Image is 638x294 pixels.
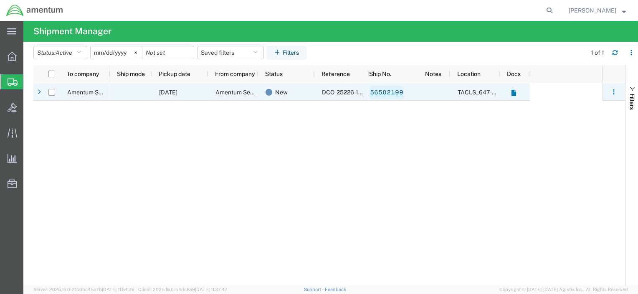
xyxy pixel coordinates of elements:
span: Pickup date [159,71,190,77]
span: Status [265,71,283,77]
span: Filters [629,94,635,110]
span: Amentum Services, Inc. [67,89,130,96]
span: To company [67,71,99,77]
a: Support [304,287,325,292]
img: logo [6,4,63,17]
span: Ship No. [369,71,391,77]
span: Notes [425,71,441,77]
span: Copyright © [DATE]-[DATE] Agistix Inc., All Rights Reserved [499,286,628,293]
a: Feedback [325,287,346,292]
h4: Shipment Manager [33,21,111,42]
span: TACLS_647-Cheyenne, WY [458,89,564,96]
span: [DATE] 11:54:36 [102,287,134,292]
button: [PERSON_NAME] [568,5,626,15]
button: Saved filters [197,46,264,59]
span: New [275,84,288,101]
span: Ship mode [117,71,145,77]
a: 56502199 [370,86,404,99]
span: From company [215,71,255,77]
input: Not set [91,46,142,59]
span: Active [56,49,72,56]
span: Michael Wingard [569,6,616,15]
span: Location [457,71,481,77]
span: 08/14/2025 [159,89,177,96]
button: Status:Active [33,46,87,59]
span: Reference [322,71,350,77]
button: Filters [267,46,306,59]
span: Server: 2025.16.0-21b0bc45e7b [33,287,134,292]
span: Amentum Services, Inc. [215,89,278,96]
input: Not set [142,46,194,59]
span: DCO-25226-166893 [322,89,377,96]
span: Client: 2025.16.0-b4dc8a9 [138,287,228,292]
div: 1 of 1 [591,48,605,57]
span: [DATE] 11:37:47 [195,287,228,292]
span: Docs [507,71,521,77]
